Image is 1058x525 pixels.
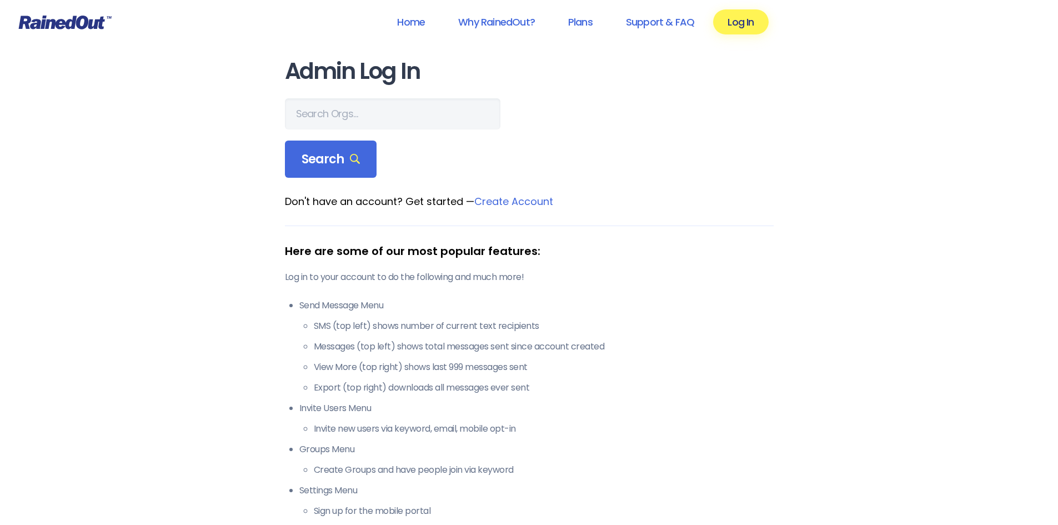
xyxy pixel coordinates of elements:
span: Search [302,152,360,167]
h1: Admin Log In [285,59,774,84]
a: Support & FAQ [611,9,709,34]
a: Log In [713,9,768,34]
a: Home [383,9,439,34]
li: Invite Users Menu [299,402,774,436]
li: SMS (top left) shows number of current text recipients [314,319,774,333]
li: Invite new users via keyword, email, mobile opt-in [314,422,774,436]
a: Create Account [474,194,553,208]
li: Send Message Menu [299,299,774,394]
li: Messages (top left) shows total messages sent since account created [314,340,774,353]
div: Search [285,141,377,178]
li: Sign up for the mobile portal [314,504,774,518]
a: Plans [554,9,607,34]
input: Search Orgs… [285,98,500,129]
a: Why RainedOut? [444,9,549,34]
li: Export (top right) downloads all messages ever sent [314,381,774,394]
li: View More (top right) shows last 999 messages sent [314,361,774,374]
div: Here are some of our most popular features: [285,243,774,259]
li: Groups Menu [299,443,774,477]
p: Log in to your account to do the following and much more! [285,271,774,284]
li: Create Groups and have people join via keyword [314,463,774,477]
